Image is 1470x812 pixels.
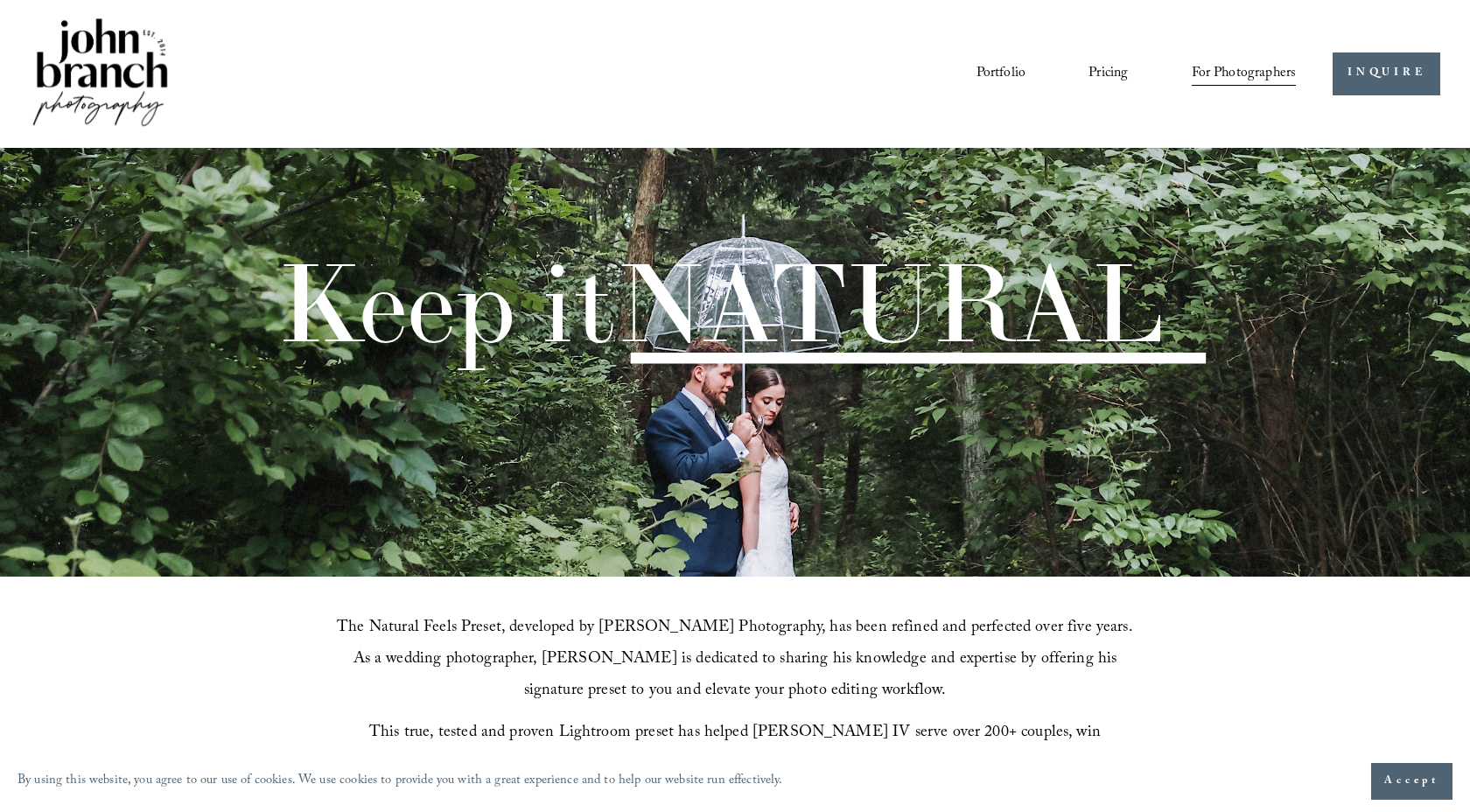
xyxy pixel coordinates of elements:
h1: Keep it [276,248,1164,358]
a: Pricing [1088,59,1128,88]
a: folder dropdown [1192,59,1297,88]
a: Portfolio [976,59,1025,88]
span: Accept [1384,773,1439,790]
span: NATURAL [615,234,1164,371]
span: This true, tested and proven Lightroom preset has helped [PERSON_NAME] IV serve over 200+ couples... [339,720,1105,779]
img: John Branch IV Photography [30,15,171,133]
span: For Photographers [1192,60,1297,87]
p: By using this website, you agree to our use of cookies. We use cookies to provide you with a grea... [17,769,783,794]
button: Accept [1371,763,1452,800]
a: INQUIRE [1333,52,1440,95]
span: The Natural Feels Preset, developed by [PERSON_NAME] Photography, has been refined and perfected ... [337,615,1137,705]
